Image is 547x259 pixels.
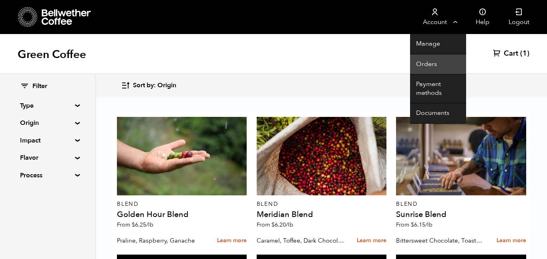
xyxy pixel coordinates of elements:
[425,221,432,229] span: /lb
[410,54,466,75] a: Orders
[411,221,414,229] span: $
[117,201,247,207] p: Blend
[257,211,386,219] h4: Meridian Blend
[520,49,529,58] span: (1)
[20,171,75,180] summary: Process
[146,221,153,229] span: /lb
[411,221,432,229] bdi: 6.15
[20,136,75,145] summary: Impact
[410,34,466,54] a: Manage
[396,235,484,247] p: Bittersweet Chocolate, Toasted Marshmallow, Candied Orange, Praline
[410,103,466,124] a: Documents
[504,49,518,58] span: Cart
[133,81,176,90] span: Sort by: Origin
[32,82,47,91] span: Filter
[117,221,153,229] span: From
[117,211,247,219] h4: Golden Hour Blend
[497,232,526,249] a: Learn more
[271,221,293,229] bdi: 6.20
[271,221,275,229] span: $
[20,101,75,110] summary: Type
[357,232,386,249] a: Learn more
[396,221,432,229] span: From
[493,49,529,58] a: Cart (1)
[286,221,293,229] span: /lb
[18,47,86,62] h1: Green Coffee
[396,211,526,219] h4: Sunrise Blend
[257,201,386,207] p: Blend
[257,235,345,247] p: Caramel, Toffee, Dark Chocolate
[20,153,75,163] summary: Flavor
[132,221,153,229] bdi: 6.25
[20,118,75,128] summary: Origin
[217,232,247,249] a: Learn more
[410,74,466,103] a: Payment methods
[396,201,526,207] p: Blend
[132,221,135,229] span: $
[121,76,176,95] button: Sort by: Origin
[257,221,293,229] span: From
[117,235,205,247] p: Praline, Raspberry, Ganache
